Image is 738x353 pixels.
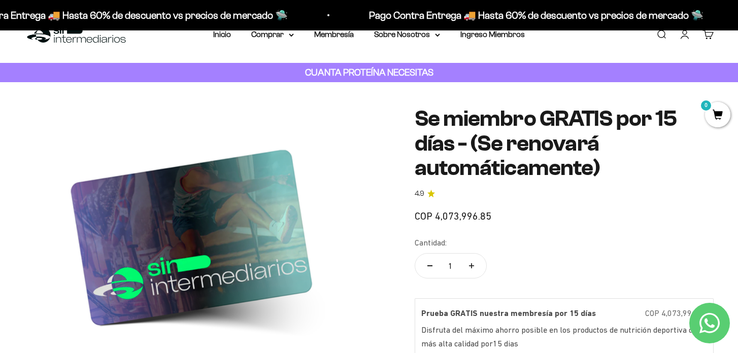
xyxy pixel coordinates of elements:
[369,7,703,23] p: Pago Contra Entrega 🚚 Hasta 60% de descuento vs precios de mercado 🛸
[415,236,447,250] label: Cantidad:
[415,188,714,199] a: 4.94.9 de 5.0 estrellas
[705,110,730,121] a: 0
[415,188,424,199] span: 4.9
[415,254,445,278] button: Reducir cantidad
[493,339,518,348] label: 15 dias
[374,28,440,41] summary: Sobre Nosotros
[305,67,433,78] strong: CUANTA PROTEÍNA NECESITAS
[415,210,491,222] span: COP 4,073,996.85
[457,254,486,278] button: Aumentar cantidad
[700,99,712,112] mark: 0
[421,325,697,348] label: Disfruta del máximo ahorro posible en los productos de nutrición deportiva de más alta calidad por
[251,28,294,41] summary: Comprar
[645,308,707,317] span: COP 4,073,996.85
[415,107,714,180] h1: Se miembro GRATIS por 15 días - (Se renovará automáticamente)
[314,30,354,39] a: Membresía
[213,30,231,39] a: Inicio
[421,307,596,320] label: Prueba GRATIS nuestra membresía por 15 días
[460,30,525,39] a: Ingreso Miembros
